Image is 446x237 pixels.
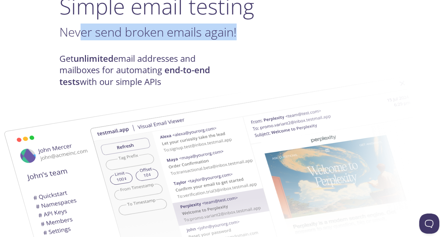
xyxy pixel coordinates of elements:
h4: Get email addresses and mailboxes for automating with our simple APIs [59,53,223,88]
span: Never send broken emails again! [59,23,237,40]
strong: end-to-end tests [59,64,210,87]
strong: unlimited [73,53,113,64]
iframe: Help Scout Beacon - Open [419,214,439,234]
